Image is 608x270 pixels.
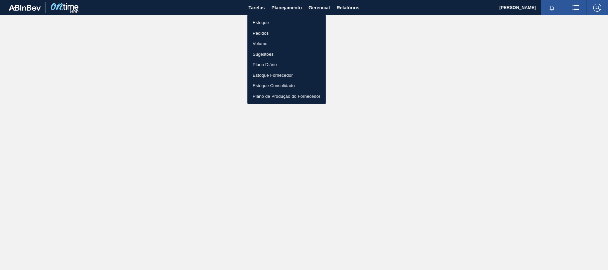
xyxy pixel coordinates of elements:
[247,28,326,39] a: Pedidos
[247,49,326,60] a: Sugestões
[247,91,326,102] a: Plano de Produção do Fornecedor
[247,17,326,28] a: Estoque
[247,59,326,70] a: Plano Diário
[247,80,326,91] a: Estoque Consolidado
[247,70,326,81] a: Estoque Fornecedor
[247,38,326,49] a: Volume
